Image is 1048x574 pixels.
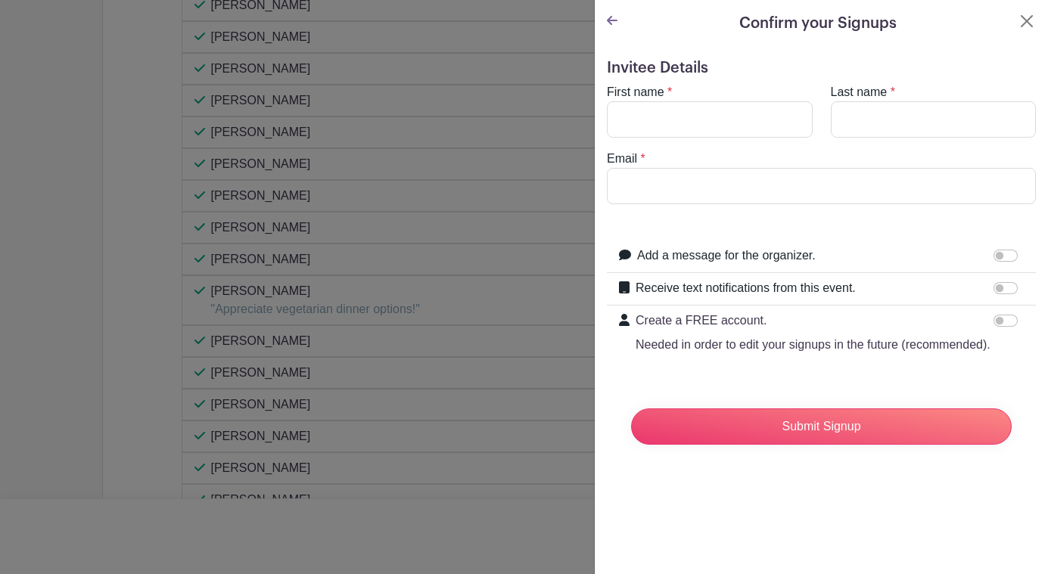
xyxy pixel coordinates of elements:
label: Add a message for the organizer. [637,247,816,265]
button: Close [1018,12,1036,30]
h5: Confirm your Signups [739,12,897,35]
label: Last name [831,83,888,101]
input: Submit Signup [631,408,1012,445]
h5: Invitee Details [607,59,1036,77]
p: Create a FREE account. [636,312,990,330]
label: Email [607,150,637,168]
label: Receive text notifications from this event. [636,279,856,297]
label: First name [607,83,664,101]
p: Needed in order to edit your signups in the future (recommended). [636,336,990,354]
